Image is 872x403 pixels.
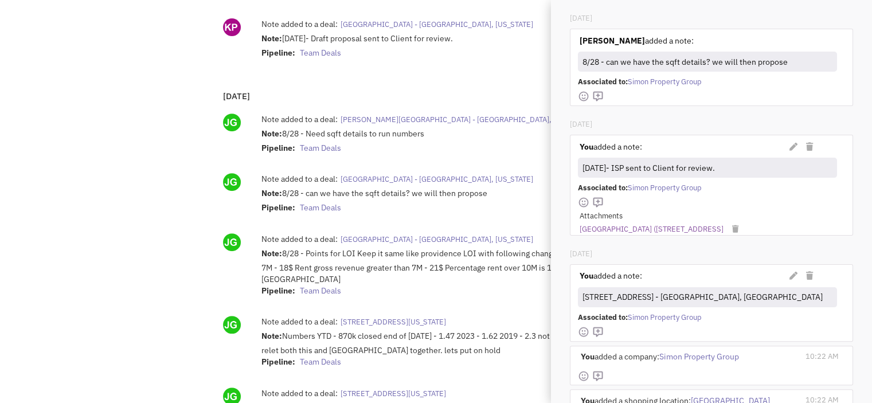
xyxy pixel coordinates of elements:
[592,197,604,208] img: mdi_comment-add-outline.png
[578,183,628,193] span: Associated to:
[261,48,295,58] strong: Pipeline:
[580,159,832,176] div: [DATE]- ISP sent to Client for review.
[578,91,589,102] img: face-smile.png
[580,271,593,281] strong: You
[578,77,628,87] span: Associated to:
[261,233,338,245] label: Note added to a deal:
[261,33,668,61] div: [DATE]- Draft proposal sent to Client for review.
[341,317,446,327] span: [STREET_ADDRESS][US_STATE]
[628,183,702,193] span: Simon Property Group
[581,351,595,362] b: You
[261,285,295,296] strong: Pipeline:
[806,272,813,280] i: Delete Note
[580,141,642,152] label: added a note:
[580,35,694,46] label: added a note:
[578,312,628,322] span: Associated to:
[578,197,589,208] img: face-smile.png
[578,326,589,338] img: face-smile.png
[659,351,739,362] span: Simon Property Group
[580,36,645,46] strong: [PERSON_NAME]
[261,18,338,30] label: Note added to a deal:
[261,248,668,299] div: 8/28 - Points for LOI Keep it same like providence LOI with following changes Rent gross revenue ...
[261,248,282,259] strong: Note:
[341,115,591,124] span: [PERSON_NAME][GEOGRAPHIC_DATA] - [GEOGRAPHIC_DATA], [US_STATE]
[261,143,295,153] strong: Pipeline:
[261,188,282,198] strong: Note:
[300,202,341,213] span: Team Deals
[570,249,592,260] p: [DATE]
[580,224,724,235] a: [GEOGRAPHIC_DATA] ([STREET_ADDRESS]
[580,53,832,70] div: 8/28 - can we have the sqft details? we will then propose
[789,143,797,151] i: Edit Note
[223,173,241,191] img: jsdjpLiAYUaRK9fYpYFXFA.png
[261,357,295,367] strong: Pipeline:
[223,233,241,251] img: jsdjpLiAYUaRK9fYpYFXFA.png
[789,272,797,280] i: Edit Note
[805,351,839,361] span: 10:22 AM
[223,114,241,131] img: jsdjpLiAYUaRK9fYpYFXFA.png
[261,388,338,399] label: Note added to a deal:
[261,114,338,125] label: Note added to a deal:
[341,19,533,29] span: [GEOGRAPHIC_DATA] - [GEOGRAPHIC_DATA], [US_STATE]
[261,33,282,44] strong: Note:
[592,91,604,102] img: mdi_comment-add-outline.png
[341,174,533,184] span: [GEOGRAPHIC_DATA] - [GEOGRAPHIC_DATA], [US_STATE]
[261,316,338,327] label: Note added to a deal:
[261,187,668,216] div: 8/28 - can we have the sqft details? we will then propose
[223,18,241,36] img: ny_GipEnDU-kinWYCc5EwQ.png
[261,202,295,213] strong: Pipeline:
[223,91,250,101] b: [DATE]
[570,13,592,24] p: [DATE]
[261,330,668,370] div: Numbers YTD - 870k closed end of [DATE] - 1.47 2023 - 1.62 2019 - 2.3 not that great plus he is l...
[806,143,813,151] i: Delete Note
[261,128,282,139] strong: Note:
[570,119,592,130] p: [DATE]
[300,285,341,296] span: Team Deals
[592,326,604,338] img: mdi_comment-add-outline.png
[580,270,642,281] label: added a note:
[261,128,668,156] div: 8/28 - Need sqft details to run numbers
[300,48,341,58] span: Team Deals
[628,77,702,87] span: Simon Property Group
[223,316,241,334] img: jsdjpLiAYUaRK9fYpYFXFA.png
[592,370,604,382] img: mdi_comment-add-outline.png
[628,312,702,322] span: Simon Property Group
[732,225,738,233] i: Remove Attachment
[341,234,533,244] span: [GEOGRAPHIC_DATA] - [GEOGRAPHIC_DATA], [US_STATE]
[300,357,341,367] span: Team Deals
[261,331,282,341] strong: Note:
[580,289,832,306] div: [STREET_ADDRESS] - [GEOGRAPHIC_DATA], [GEOGRAPHIC_DATA]
[580,211,623,222] label: Attachments
[261,173,338,185] label: Note added to a deal:
[341,389,446,398] span: [STREET_ADDRESS][US_STATE]
[578,370,589,382] img: face-smile.png
[300,143,341,153] span: Team Deals
[580,142,593,152] strong: You
[578,346,800,367] div: added a company:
